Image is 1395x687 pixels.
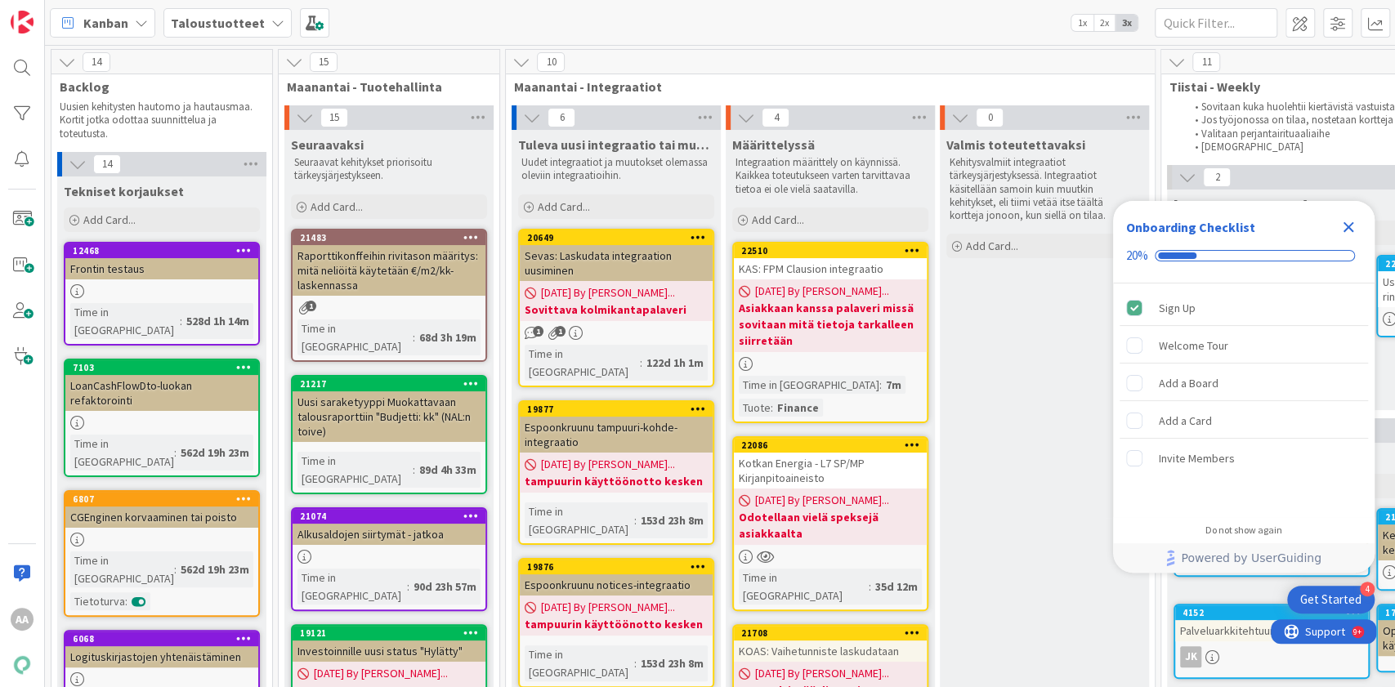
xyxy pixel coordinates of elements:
div: Investoinnille uusi status "Hylätty" [293,640,485,662]
div: Time in [GEOGRAPHIC_DATA] [297,319,413,355]
a: 20649Sevas: Laskudata integraation uusiminen[DATE] By [PERSON_NAME]...Sovittava kolmikantapalaver... [518,229,714,387]
span: Maanantai - Tuotehallinta [287,78,479,95]
span: 15 [310,52,338,72]
div: Welcome Tour is incomplete. [1120,328,1368,364]
span: 10 [537,52,565,72]
span: [DATE] By [PERSON_NAME]... [541,456,675,473]
div: Checklist items [1113,283,1375,513]
div: 19877Espoonkruunu tampuuri-kohde-integraatio [520,402,713,453]
div: Add a Board [1159,373,1218,393]
span: 4 [762,108,789,127]
span: : [413,461,415,479]
div: Time in [GEOGRAPHIC_DATA] [525,645,634,681]
div: 562d 19h 23m [177,444,253,462]
div: KAS: FPM Clausion integraatio [734,258,927,279]
span: Support [34,2,74,22]
div: Sevas: Laskudata integraation uusiminen [520,245,713,281]
span: [DATE] By [PERSON_NAME]... [755,283,889,300]
div: Invite Members [1159,448,1235,468]
img: Visit kanbanzone.com [11,11,34,33]
span: [DATE] By [PERSON_NAME]... [314,665,448,682]
div: Raporttikonffeihin rivitason määritys: mitä neliöitä käytetään €/m2/kk-laskennassa [293,245,485,296]
span: 14 [83,52,110,72]
span: : [413,328,415,346]
div: 19876 [527,561,713,573]
div: Uusi saraketyyppi Muokattavaan talousraporttiin "Budjetti: kk" (NAL:n toive) [293,391,485,442]
div: 21483 [293,230,485,245]
div: 9+ [83,7,91,20]
div: 21708 [734,626,927,640]
div: CGEnginen korvaaminen tai poisto [65,506,258,528]
a: 21074Alkusaldojen siirtymät - jatkoaTime in [GEOGRAPHIC_DATA]:90d 23h 57m [291,507,487,611]
div: 4 [1360,582,1375,596]
div: 22510KAS: FPM Clausion integraatio [734,243,927,279]
div: 68d 3h 19m [415,328,481,346]
div: 528d 1h 14m [182,312,253,330]
span: : [174,560,177,578]
div: 19876 [520,560,713,574]
div: 21217 [300,378,485,390]
div: 6068 [73,633,258,645]
div: Time in [GEOGRAPHIC_DATA] [70,435,174,471]
span: Add Card... [538,199,590,214]
div: 21074Alkusaldojen siirtymät - jatkoa [293,509,485,545]
span: Add Card... [966,239,1018,253]
a: 12468Frontin testausTime in [GEOGRAPHIC_DATA]:528d 1h 14m [64,242,260,346]
div: LoanCashFlowDto-luokan refaktorointi [65,375,258,411]
div: Sign Up is complete. [1120,290,1368,326]
span: 1 [533,326,543,337]
div: 19121Investoinnille uusi status "Hylätty" [293,626,485,662]
div: Close Checklist [1335,214,1361,240]
div: 7103 [73,362,258,373]
div: 20649Sevas: Laskudata integraation uusiminen [520,230,713,281]
span: Tekniset korjaukset [64,183,184,199]
div: Add a Card is incomplete. [1120,403,1368,439]
div: 21074 [293,509,485,524]
div: Espoonkruunu tampuuri-kohde-integraatio [520,417,713,453]
div: Tietoturva [70,592,125,610]
div: Footer [1113,543,1375,573]
div: 122d 1h 1m [642,354,708,372]
span: Powered by UserGuiding [1181,548,1321,568]
div: 153d 23h 8m [637,511,708,529]
div: 7m [882,376,905,394]
span: Maanantai - Integraatiot [514,78,1134,95]
span: 0 [976,108,1004,127]
a: 21483Raporttikonffeihin rivitason määritys: mitä neliöitä käytetään €/m2/kk-laskennassaTime in [G... [291,229,487,362]
div: Do not show again [1205,524,1282,537]
div: Time in [GEOGRAPHIC_DATA] [297,452,413,488]
div: 153d 23h 8m [637,654,708,672]
div: Sign Up [1159,298,1196,318]
div: 7103 [65,360,258,375]
span: : [771,399,773,417]
div: Time in [GEOGRAPHIC_DATA] [525,502,634,538]
a: 6807CGEnginen korvaaminen tai poistoTime in [GEOGRAPHIC_DATA]:562d 19h 23mTietoturva: [64,490,260,617]
div: 22086 [741,439,927,451]
span: 2 [1203,167,1231,187]
div: Tuote [739,399,771,417]
b: Asiakkaan kanssa palaveri missä sovitaan mitä tietoja tarkalleen siirretään [739,300,922,349]
div: 6807CGEnginen korvaaminen tai poisto [65,492,258,528]
span: 1x [1071,15,1093,31]
div: 4152 [1175,605,1368,620]
p: Integraation määrittely on käynnissä. Kaikkea toteutukseen varten tarvittavaa tietoa ei ole vielä... [736,156,925,196]
div: Kotkan Energia - L7 SP/MP Kirjanpitoaineisto [734,453,927,488]
div: 12468Frontin testaus [65,243,258,279]
div: 21217Uusi saraketyyppi Muokattavaan talousraporttiin "Budjetti: kk" (NAL:n toive) [293,377,485,442]
div: 19877 [527,404,713,415]
div: Welcome Tour [1159,336,1228,355]
p: Kehitysvalmiit integraatiot tärkeysjärjestyksessä. Integraatiot käsitellään samoin kuin muutkin k... [950,156,1139,222]
span: : [869,578,871,596]
div: 6807 [65,492,258,506]
div: 6068Logituskirjastojen yhtenäistäminen [65,631,258,667]
div: JK [1175,646,1368,667]
div: 21708KOAS: Vaihetunniste laskudataan [734,626,927,662]
div: AA [11,608,34,631]
div: Finance [773,399,823,417]
span: Seuraavaksi [291,136,364,153]
b: Taloustuotteet [171,15,265,31]
div: 19876Espoonkruunu notices-integraatio [520,560,713,596]
div: 89d 4h 33m [415,461,481,479]
span: : [174,444,177,462]
div: 4152Palveluarkkitehtuuri [1175,605,1368,641]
